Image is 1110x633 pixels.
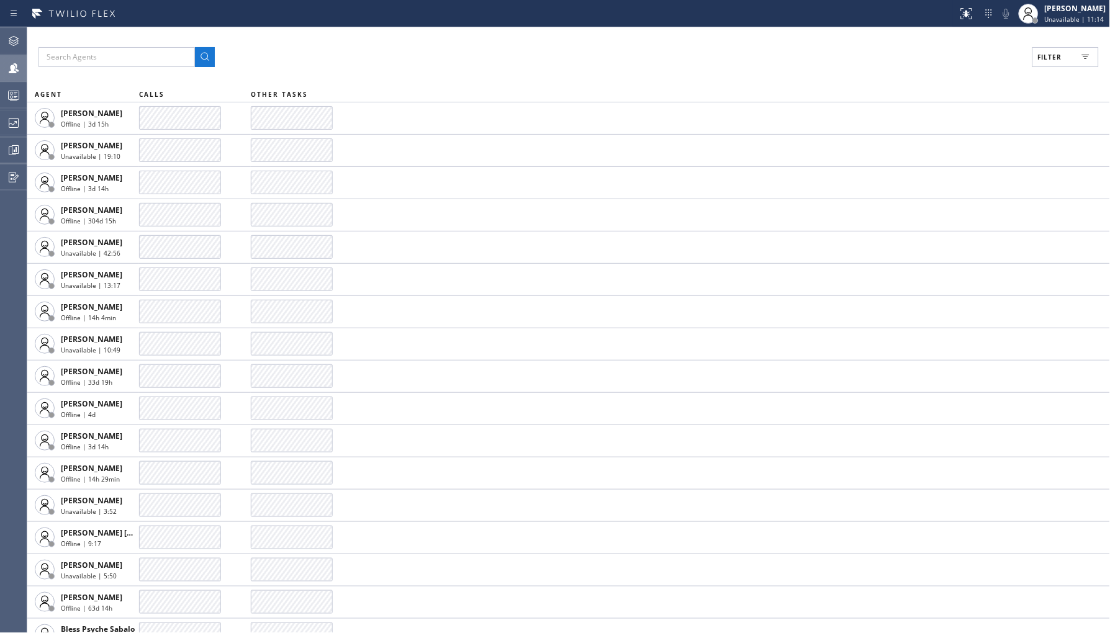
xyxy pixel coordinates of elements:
span: Offline | 33d 19h [61,378,112,387]
span: [PERSON_NAME] [61,334,122,344]
span: Unavailable | 19:10 [61,152,120,161]
span: Unavailable | 10:49 [61,346,120,354]
button: Filter [1032,47,1099,67]
span: Offline | 9:17 [61,539,101,548]
span: [PERSON_NAME] [61,108,122,119]
span: Unavailable | 11:14 [1045,15,1104,24]
span: [PERSON_NAME] [61,463,122,474]
span: [PERSON_NAME] [61,205,122,215]
span: [PERSON_NAME] [61,269,122,280]
span: Offline | 3d 14h [61,442,109,451]
span: [PERSON_NAME] [61,431,122,441]
span: Filter [1038,53,1062,61]
span: Unavailable | 42:56 [61,249,120,258]
span: [PERSON_NAME] [61,398,122,409]
span: AGENT [35,90,62,99]
span: [PERSON_NAME] [61,140,122,151]
span: [PERSON_NAME] [61,560,122,570]
span: Unavailable | 3:52 [61,507,117,516]
span: Offline | 3d 14h [61,184,109,193]
span: Offline | 14h 29min [61,475,120,483]
span: [PERSON_NAME] [61,366,122,377]
div: [PERSON_NAME] [1045,3,1106,14]
span: Unavailable | 13:17 [61,281,120,290]
span: [PERSON_NAME] [61,173,122,183]
span: [PERSON_NAME] [61,302,122,312]
span: [PERSON_NAME] [61,237,122,248]
span: Offline | 3d 15h [61,120,109,128]
span: Offline | 4d [61,410,96,419]
span: CALLS [139,90,165,99]
span: Offline | 63d 14h [61,604,112,613]
span: Offline | 14h 4min [61,313,116,322]
input: Search Agents [38,47,195,67]
button: Mute [998,5,1015,22]
span: Unavailable | 5:50 [61,572,117,580]
span: [PERSON_NAME] [61,495,122,506]
span: OTHER TASKS [251,90,308,99]
span: Offline | 304d 15h [61,217,116,225]
span: [PERSON_NAME] [PERSON_NAME] [61,527,186,538]
span: [PERSON_NAME] [61,592,122,603]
